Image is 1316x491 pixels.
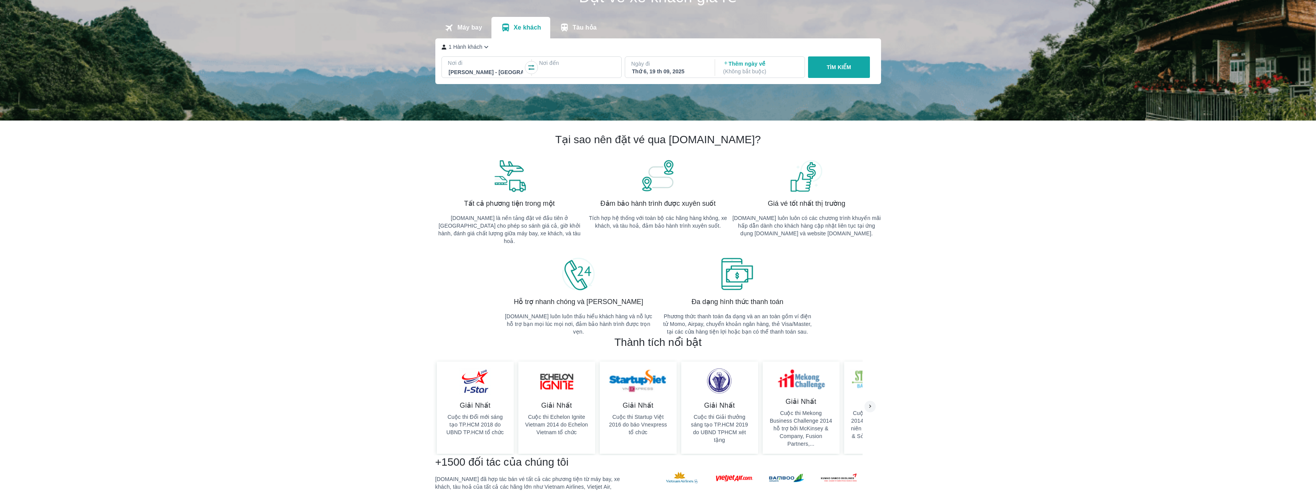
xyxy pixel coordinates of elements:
p: Cuộc thi Giải thưởng sáng tạo TP.HCM 2019 do UBND TPHCM xét tặng [687,413,752,444]
div: scrollable force tabs example [432,358,863,455]
div: transportation tabs [435,17,606,38]
span: Đa dạng hình thức thanh toán [692,297,783,306]
img: banner [641,159,675,193]
span: Giá vé tốt nhất thị trường [768,199,845,208]
p: Tàu hỏa [573,24,597,31]
img: banner [524,368,589,395]
img: banner [492,159,527,193]
img: banner [443,368,508,395]
p: 1 Hành khách [449,43,483,51]
span: Giải Nhất [687,401,752,410]
p: Xe khách [514,24,541,31]
img: banner [850,368,915,391]
span: Giải Nhất [524,401,589,410]
p: Nơi đi [448,59,524,67]
img: banner [561,257,596,291]
img: logo [715,471,753,484]
p: Cuộc thi Startup Việt 2016 do báo Vnexpress tổ chức [606,413,670,436]
p: Máy bay [457,24,482,31]
img: logo [662,471,701,484]
p: Cuộc thi Đổi mới sáng tạo TP.HCM 2018 do UBND TP.HCM tổ chức [443,413,508,436]
img: logo [767,471,806,484]
p: Cuộc thi Mekong Business Challenge 2014 hỗ trợ bởi McKinsey & Company, Fusion Partners,... [769,409,833,448]
p: Nơi đến [539,59,615,67]
span: Đảm bảo hành trình được xuyên suốt [601,199,716,208]
p: [DOMAIN_NAME] luôn luôn thấu hiểu khách hàng và nỗ lực hỗ trợ bạn mọi lúc mọi nơi, đảm bảo hành t... [504,312,653,336]
span: Giải Nhì [850,397,915,406]
p: Phương thức thanh toán đa dạng và an an toàn gồm ví điện tử Momo, Airpay, chuyển khoản ngân hàng,... [663,312,812,336]
span: Giải Nhất [769,397,833,406]
img: banner [720,257,755,291]
p: Ngày đi [631,60,707,68]
h2: +1500 đối tác của chúng tôi [435,455,621,469]
p: Thêm ngày về [723,60,798,75]
p: Cuộc thi Start-up Wheel 2014 do TT Hỗ trợ Thanh niên khởi nghiệp TP.HCM & Sở KH&CN TP.HCM tổ chức [850,409,915,448]
p: Tích hợp hệ thống với toàn bộ các hãng hàng không, xe khách, và tàu hoả, đảm bảo hành trình xuyên... [584,214,732,230]
img: banner [606,368,670,395]
img: banner [789,159,824,193]
h2: Tại sao nên đặt vé qua [DOMAIN_NAME]? [555,133,761,147]
span: Giải Nhất [443,401,508,410]
span: Tất cả phương tiện trong một [464,199,555,208]
div: Thứ 6, 19 th 09, 2025 [632,68,707,75]
p: Cuộc thi Echelon Ignite Vietnam 2014 do Echelon Vietnam tổ chức [524,413,589,436]
span: Giải Nhất [606,401,670,410]
img: logo [820,471,858,484]
span: Hỗ trợ nhanh chóng và [PERSON_NAME] [514,297,643,306]
p: [DOMAIN_NAME] luôn luôn có các chương trình khuyến mãi hấp dẫn dành cho khách hàng cập nhật liên ... [732,214,881,237]
p: ( Không bắt buộc ) [723,68,798,75]
h2: Thành tích nổi bật [614,336,702,349]
img: banner [769,368,833,391]
p: [DOMAIN_NAME] là nền tảng đặt vé đầu tiên ở [GEOGRAPHIC_DATA] cho phép so sánh giá cả, giờ khởi h... [435,214,584,245]
button: 1 Hành khách [441,43,491,51]
img: banner [687,368,752,395]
